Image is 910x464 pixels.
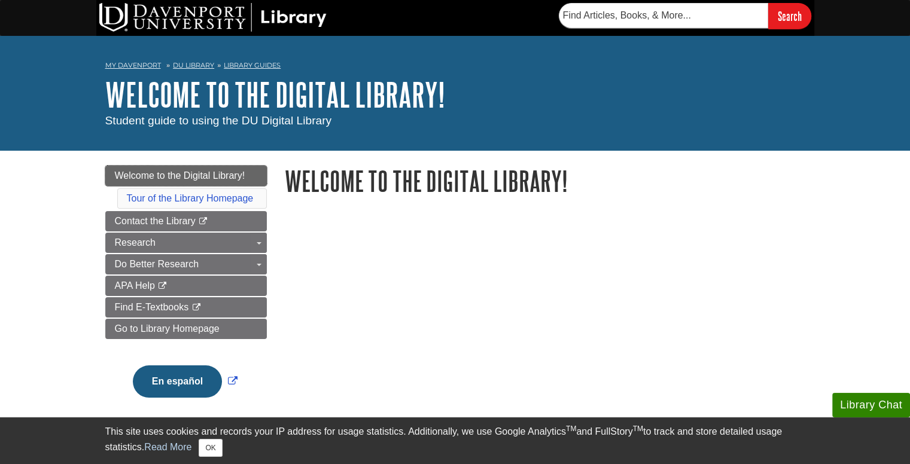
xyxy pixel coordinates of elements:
[633,425,643,433] sup: TM
[127,193,254,203] a: Tour of the Library Homepage
[559,3,811,29] form: Searches DU Library's articles, books, and more
[115,323,220,334] span: Go to Library Homepage
[99,3,327,32] img: DU Library
[105,114,332,127] span: Student guide to using the DU Digital Library
[191,304,202,312] i: This link opens in a new window
[832,393,910,417] button: Library Chat
[566,425,576,433] sup: TM
[157,282,168,290] i: This link opens in a new window
[105,166,267,186] a: Welcome to the Digital Library!
[115,280,155,291] span: APA Help
[115,237,156,248] span: Research
[115,170,245,181] span: Welcome to the Digital Library!
[285,166,805,196] h1: Welcome to the Digital Library!
[199,439,222,457] button: Close
[133,365,222,398] button: En español
[105,297,267,318] a: Find E-Textbooks
[224,61,281,69] a: Library Guides
[198,218,208,225] i: This link opens in a new window
[105,211,267,231] a: Contact the Library
[105,233,267,253] a: Research
[105,276,267,296] a: APA Help
[105,60,161,71] a: My Davenport
[105,57,805,77] nav: breadcrumb
[105,166,267,418] div: Guide Page Menu
[173,61,214,69] a: DU Library
[115,259,199,269] span: Do Better Research
[130,376,241,386] a: Link opens in new window
[105,254,267,274] a: Do Better Research
[115,216,196,226] span: Contact the Library
[105,76,445,113] a: Welcome to the Digital Library!
[105,319,267,339] a: Go to Library Homepage
[105,425,805,457] div: This site uses cookies and records your IP address for usage statistics. Additionally, we use Goo...
[115,302,189,312] span: Find E-Textbooks
[559,3,768,28] input: Find Articles, Books, & More...
[768,3,811,29] input: Search
[144,442,191,452] a: Read More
